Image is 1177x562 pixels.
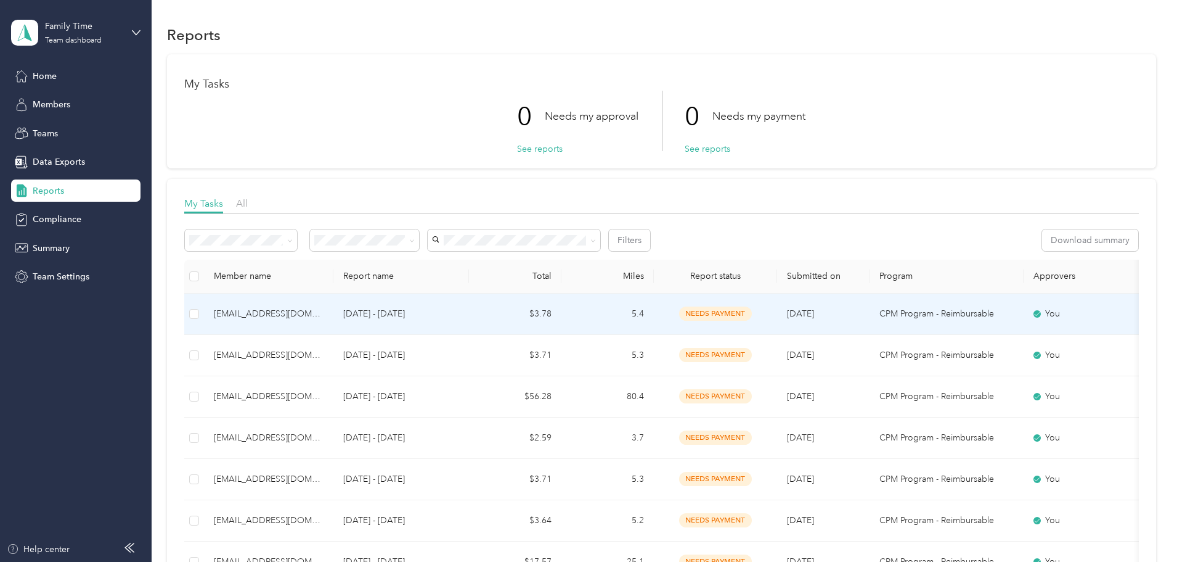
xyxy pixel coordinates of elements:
p: CPM Program - Reimbursable [879,307,1014,321]
span: Summary [33,242,70,255]
div: Member name [214,271,324,281]
p: 0 [685,91,712,143]
span: needs payment [679,348,752,362]
th: Program [870,260,1024,294]
span: needs payment [679,513,752,527]
div: Team dashboard [45,37,102,44]
p: CPM Program - Reimbursable [879,473,1014,486]
td: $3.71 [469,335,561,376]
h1: My Tasks [184,78,1139,91]
span: [DATE] [787,432,814,443]
div: [EMAIL_ADDRESS][DOMAIN_NAME] [214,349,324,362]
div: You [1033,307,1137,321]
th: Member name [204,260,333,294]
td: $3.71 [469,459,561,500]
span: Home [33,70,57,83]
div: You [1033,431,1137,445]
td: CPM Program - Reimbursable [870,500,1024,542]
td: CPM Program - Reimbursable [870,418,1024,459]
div: [EMAIL_ADDRESS][DOMAIN_NAME] [214,473,324,486]
p: [DATE] - [DATE] [343,431,459,445]
div: Family Time [45,20,122,33]
span: All [236,197,248,209]
td: CPM Program - Reimbursable [870,294,1024,335]
td: $3.78 [469,294,561,335]
p: CPM Program - Reimbursable [879,514,1014,527]
td: 3.7 [561,418,654,459]
span: needs payment [679,307,752,321]
p: [DATE] - [DATE] [343,473,459,486]
span: needs payment [679,431,752,445]
td: CPM Program - Reimbursable [870,459,1024,500]
span: [DATE] [787,350,814,360]
span: needs payment [679,472,752,486]
p: CPM Program - Reimbursable [879,390,1014,403]
div: [EMAIL_ADDRESS][DOMAIN_NAME] [214,307,324,321]
th: Submitted on [777,260,870,294]
button: See reports [517,143,563,155]
th: Approvers [1024,260,1147,294]
span: Reports [33,184,64,197]
div: Miles [571,271,644,281]
p: [DATE] - [DATE] [343,390,459,403]
th: Report name [333,260,469,294]
td: 80.4 [561,376,654,418]
td: $3.64 [469,500,561,542]
div: You [1033,349,1137,362]
p: [DATE] - [DATE] [343,514,459,527]
p: [DATE] - [DATE] [343,349,459,362]
div: You [1033,473,1137,486]
span: Data Exports [33,155,85,168]
iframe: Everlance-gr Chat Button Frame [1108,493,1177,562]
td: 5.2 [561,500,654,542]
td: 5.3 [561,459,654,500]
td: 5.3 [561,335,654,376]
p: 0 [517,91,545,143]
span: [DATE] [787,391,814,402]
button: See reports [685,143,730,155]
span: Members [33,98,70,111]
p: CPM Program - Reimbursable [879,431,1014,445]
td: CPM Program - Reimbursable [870,335,1024,376]
span: [DATE] [787,308,814,319]
td: $2.59 [469,418,561,459]
p: Needs my approval [545,109,638,124]
button: Download summary [1042,229,1138,251]
span: Team Settings [33,270,89,283]
div: Total [479,271,552,281]
div: [EMAIL_ADDRESS][DOMAIN_NAME] [214,431,324,445]
h1: Reports [167,28,221,41]
button: Help center [7,543,70,556]
p: [DATE] - [DATE] [343,307,459,321]
div: You [1033,514,1137,527]
span: Teams [33,127,58,140]
p: CPM Program - Reimbursable [879,349,1014,362]
td: $56.28 [469,376,561,418]
span: needs payment [679,389,752,403]
div: [EMAIL_ADDRESS][DOMAIN_NAME] [214,514,324,527]
div: [EMAIL_ADDRESS][DOMAIN_NAME] [214,390,324,403]
span: [DATE] [787,474,814,484]
span: My Tasks [184,197,223,209]
span: Compliance [33,213,81,226]
span: [DATE] [787,515,814,526]
td: CPM Program - Reimbursable [870,376,1024,418]
td: 5.4 [561,294,654,335]
button: Filters [609,229,650,251]
span: Report status [664,271,767,281]
div: You [1033,390,1137,403]
p: Needs my payment [712,109,805,124]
